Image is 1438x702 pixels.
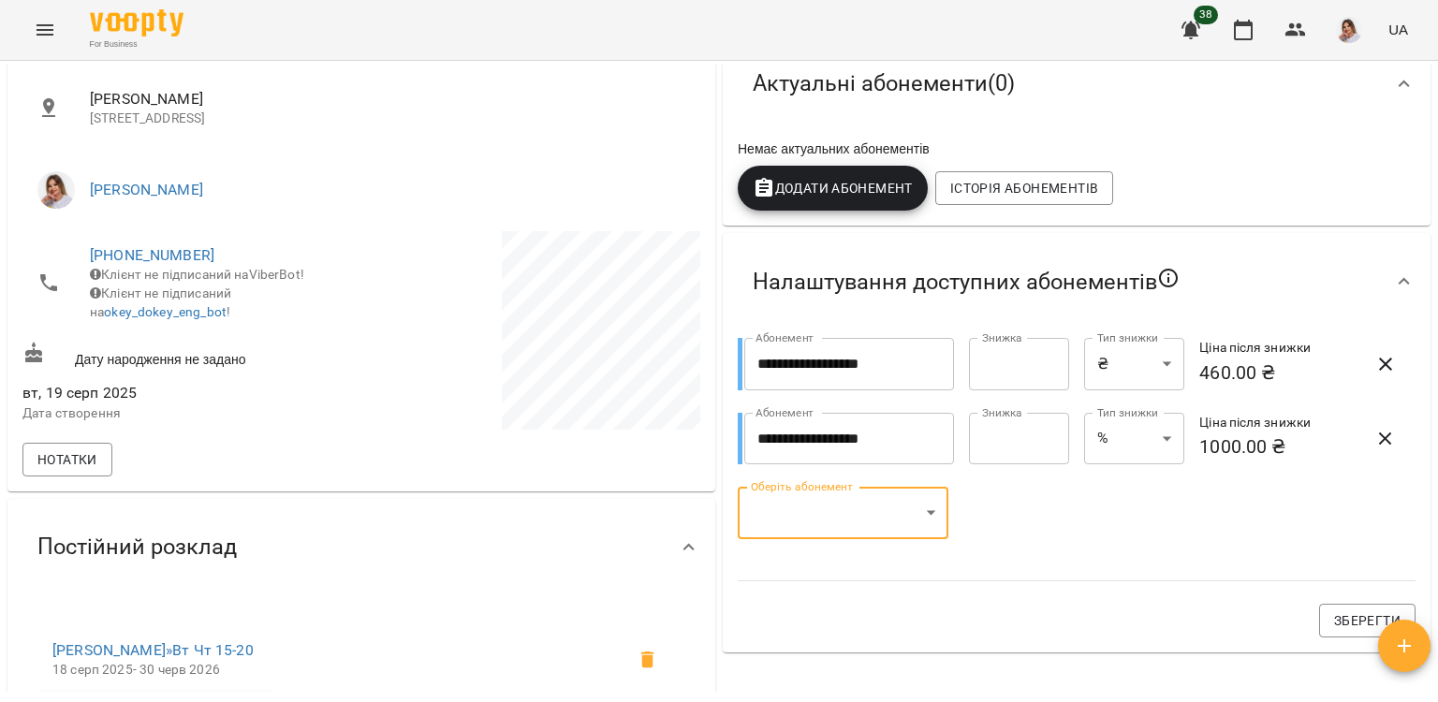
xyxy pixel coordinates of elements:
[950,177,1098,199] span: Історія абонементів
[7,499,715,595] div: Постійний розклад
[22,443,112,476] button: Нотатки
[104,304,227,319] a: okey_dokey_eng_bot
[1388,20,1408,39] span: UA
[738,487,948,539] div: ​
[90,285,231,319] span: Клієнт не підписаний на !
[1336,17,1362,43] img: d332a1c3318355be326c790ed3ba89f4.jpg
[753,267,1180,297] span: Налаштування доступних абонементів
[625,637,670,682] span: Видалити клієнта з групи sugar_Вт Чт 15-20 для курсу Вт Чт 15-20?
[1319,604,1416,637] button: Зберегти
[90,110,685,128] p: [STREET_ADDRESS]
[1084,413,1184,465] div: %
[1157,267,1180,289] svg: Якщо не обрано жодного, клієнт зможе побачити всі публічні абонементи
[90,246,214,264] a: [PHONE_NUMBER]
[723,36,1431,132] div: Актуальні абонементи(0)
[90,267,304,282] span: Клієнт не підписаний на ViberBot!
[753,69,1015,98] span: Актуальні абонементи ( 0 )
[1084,338,1184,390] div: ₴
[19,338,361,373] div: Дату народження не задано
[723,233,1431,330] div: Налаштування доступних абонементів
[90,88,685,110] span: [PERSON_NAME]
[37,448,97,471] span: Нотатки
[935,171,1113,205] button: Історія абонементів
[1381,12,1416,47] button: UA
[738,166,928,211] button: Додати Абонемент
[37,533,237,562] span: Постійний розклад
[52,661,625,680] p: 18 серп 2025 - 30 черв 2026
[37,171,75,209] img: Мартинець Оксана Геннадіївна
[1199,338,1357,358] h6: Ціна після знижки
[1194,6,1218,24] span: 38
[90,9,183,37] img: Voopty Logo
[1334,609,1401,632] span: Зберегти
[734,136,1419,162] div: Немає актуальних абонементів
[1199,358,1357,388] h6: 460.00 ₴
[90,38,183,51] span: For Business
[753,177,913,199] span: Додати Абонемент
[1199,413,1357,433] h6: Ціна після знижки
[1199,432,1357,461] h6: 1000.00 ₴
[90,181,203,198] a: [PERSON_NAME]
[22,7,67,52] button: Menu
[22,382,358,404] span: вт, 19 серп 2025
[52,641,254,659] a: [PERSON_NAME]»Вт Чт 15-20
[22,404,358,423] p: Дата створення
